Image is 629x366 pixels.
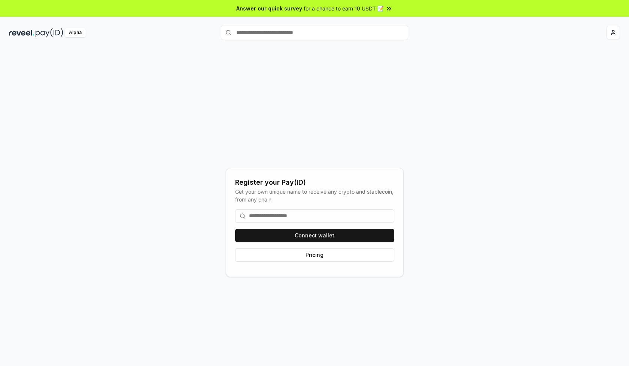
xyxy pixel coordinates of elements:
[235,248,394,262] button: Pricing
[304,4,384,12] span: for a chance to earn 10 USDT 📝
[235,229,394,242] button: Connect wallet
[9,28,34,37] img: reveel_dark
[236,4,302,12] span: Answer our quick survey
[36,28,63,37] img: pay_id
[235,177,394,188] div: Register your Pay(ID)
[65,28,86,37] div: Alpha
[235,188,394,203] div: Get your own unique name to receive any crypto and stablecoin, from any chain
